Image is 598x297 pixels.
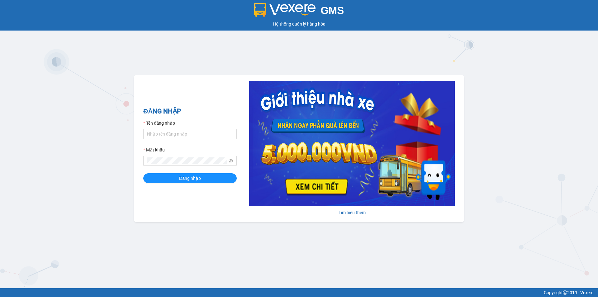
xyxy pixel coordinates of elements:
img: logo 2 [254,3,316,17]
span: Đăng nhập [179,175,201,182]
a: GMS [254,9,344,14]
img: banner-0 [249,81,455,206]
span: GMS [320,5,344,16]
div: Copyright 2019 - Vexere [5,289,593,296]
input: Tên đăng nhập [143,129,237,139]
div: Hệ thống quản lý hàng hóa [2,21,596,27]
span: copyright [563,290,567,295]
label: Tên đăng nhập [143,120,175,127]
span: eye-invisible [229,159,233,163]
label: Mật khẩu [143,146,165,153]
input: Mật khẩu [147,157,227,164]
button: Đăng nhập [143,173,237,183]
div: Tìm hiểu thêm [249,209,455,216]
h2: ĐĂNG NHẬP [143,106,237,117]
